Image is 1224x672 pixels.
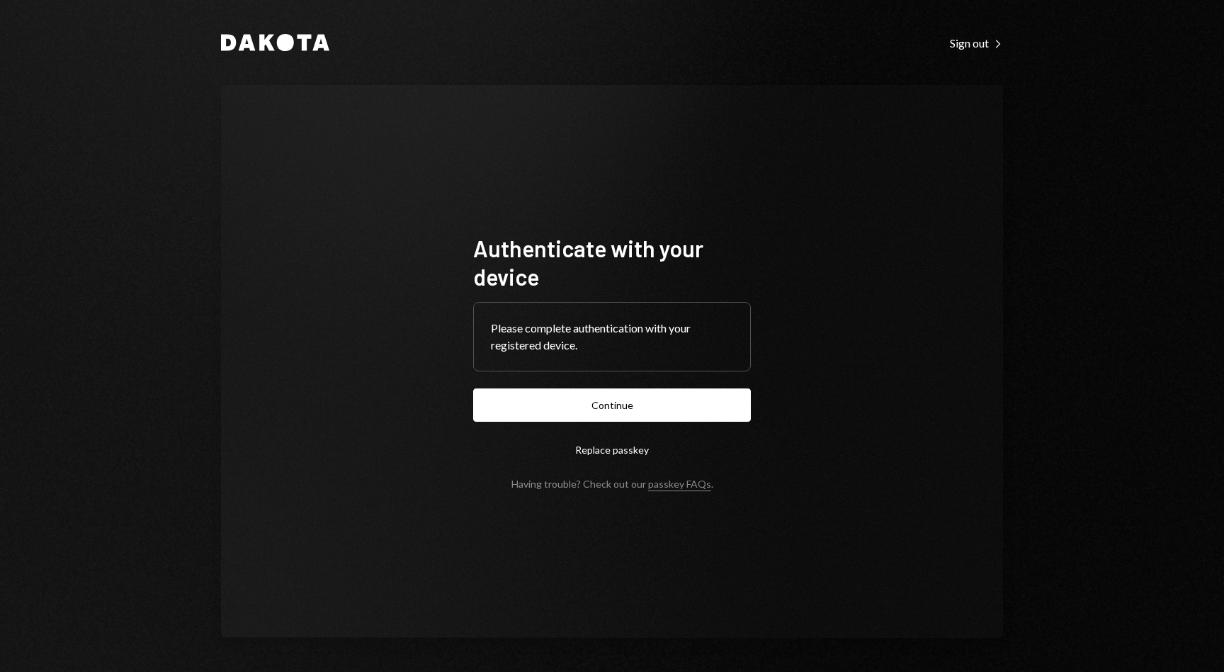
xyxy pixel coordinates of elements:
[473,388,751,422] button: Continue
[511,478,713,490] div: Having trouble? Check out our .
[950,35,1003,50] a: Sign out
[950,36,1003,50] div: Sign out
[648,478,711,491] a: passkey FAQs
[473,234,751,291] h1: Authenticate with your device
[491,320,733,354] div: Please complete authentication with your registered device.
[473,433,751,466] button: Replace passkey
